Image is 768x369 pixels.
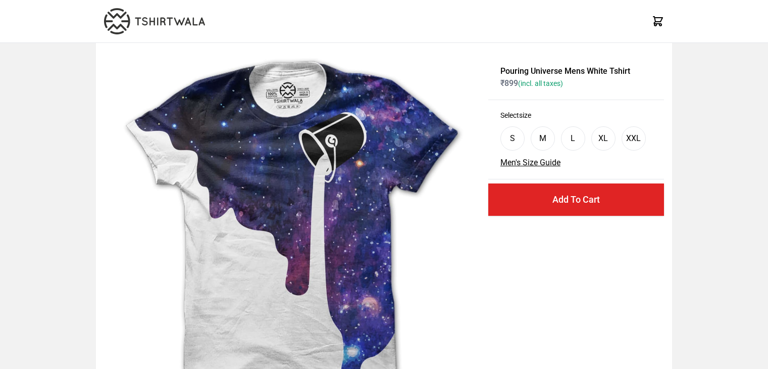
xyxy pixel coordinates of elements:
h1: Pouring Universe Mens White Tshirt [500,65,652,77]
span: (incl. all taxes) [518,79,563,87]
div: L [571,132,575,145]
div: XXL [626,132,641,145]
div: XL [598,132,608,145]
img: TW-LOGO-400-104.png [104,8,205,34]
h3: Select size [500,110,652,120]
button: Add To Cart [488,183,664,216]
button: Men's Size Guide [500,157,560,169]
span: ₹ 899 [500,78,563,88]
div: M [539,132,546,145]
div: S [510,132,515,145]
